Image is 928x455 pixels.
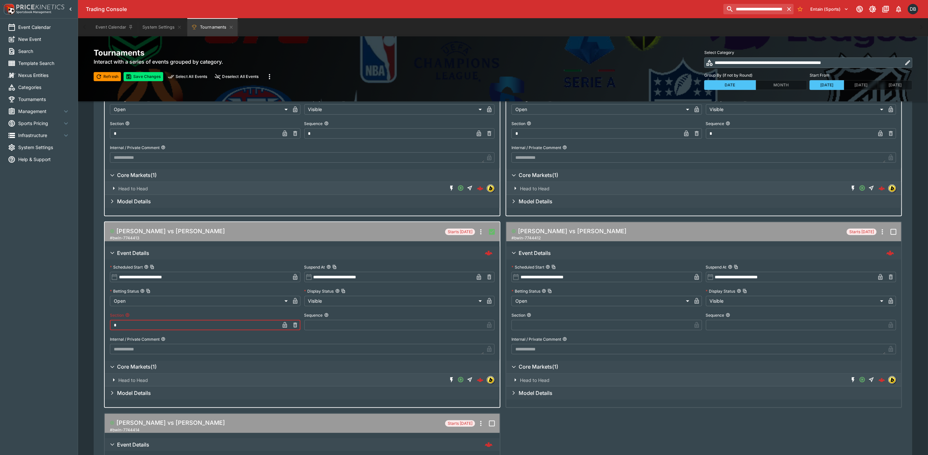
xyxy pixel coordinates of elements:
p: Section [511,121,525,126]
svg: SGM [448,377,456,383]
p: Head to Head [118,377,148,384]
button: more [475,226,487,238]
span: Search [18,48,70,55]
p: Sequence [706,312,724,318]
button: preview [166,72,210,81]
span: Starts [DATE] [445,229,475,235]
h5: [PERSON_NAME] vs [PERSON_NAME] [518,227,627,235]
button: Expand [506,246,901,259]
button: Section [527,313,531,317]
button: Suspend AtCopy To Clipboard [326,265,331,269]
button: Tournaments [187,18,238,36]
button: Suspend AtCopy To Clipboard [728,265,733,269]
svg: Open [858,185,866,191]
p: Internal / Private Comment [110,336,160,342]
button: Expand [105,373,500,386]
a: 2c12a9c7-35c8-4922-8a88-0059b3c7be55 [877,375,887,385]
button: Toggle light/dark mode [867,3,879,15]
button: Event Calendar [92,18,137,36]
svg: Open [858,376,866,383]
div: Visible [706,296,886,306]
p: Section [110,121,124,126]
p: Head to Head [520,377,550,384]
div: Expand [506,259,901,360]
img: bwin [487,376,494,384]
span: Straight [466,185,474,192]
button: Expand [506,195,901,208]
span: # bwin-7744412 [511,235,541,241]
svg: SGM [849,185,857,192]
button: Daniel Beswick [906,2,920,16]
span: Management [18,108,62,115]
p: Head to Head [520,185,550,192]
p: Internal / Private Comment [511,336,561,342]
svg: Open [511,229,516,234]
h6: Model Details [117,198,151,205]
img: bwin [889,376,896,384]
button: [DATE] [844,80,878,90]
button: Sequence [726,121,730,126]
button: Display StatusCopy To Clipboard [335,289,340,293]
svg: SGM [448,185,456,192]
button: Copy To Clipboard [341,289,346,293]
p: Display Status [706,288,736,294]
div: 2fa789c8-c29b-4026-9717-d940c567e41e [477,185,484,192]
div: bwin [487,184,495,192]
button: Internal / Private Comment [161,337,166,341]
button: Copy To Clipboard [548,289,552,293]
button: Expand [105,246,500,259]
h6: Model Details [117,390,151,397]
button: Copy To Clipboard [150,265,154,269]
h6: Core Markets ( 1 ) [117,363,157,370]
div: Open [110,296,290,306]
span: Nexus Entities [18,72,70,79]
div: Visible [304,104,484,115]
div: bwin [487,376,495,384]
div: Open [511,296,692,306]
span: Starts [DATE] [847,229,877,235]
span: Starts [DATE] [445,420,475,427]
button: Betting StatusCopy To Clipboard [542,289,546,293]
button: Expand [506,373,901,386]
button: Expand [506,386,901,399]
button: Documentation [880,3,892,15]
button: Expand [105,182,500,195]
svg: Open [110,229,114,234]
button: Copy To Clipboard [332,265,337,269]
div: 6988d811-8a59-4b5f-a548-7f7282d2f2f2 [886,249,894,257]
p: Sequence [304,312,323,318]
div: Trading Console [86,6,721,13]
button: Copy To Clipboard [734,265,738,269]
button: Section [527,121,531,126]
a: 76fca076-f08f-4ca8-87be-5ff024ecb4bf [475,375,485,385]
button: Scheduled StartCopy To Clipboard [546,265,550,269]
span: New Event [18,36,70,43]
div: bwin [888,184,896,192]
svg: SGM [849,377,857,383]
button: Section [125,121,130,126]
h2: Tournaments [94,48,275,58]
a: e9976062-7674-4545-887b-7fbacfdc110f [483,247,495,259]
span: # bwin-7744414 [110,427,139,433]
span: System Settings [18,144,70,151]
button: Sequence [726,313,730,317]
button: more [475,418,487,429]
span: Straight [868,376,875,384]
a: 9892dc20-b08d-4946-86a3-b2e66f5197ef [483,439,495,450]
a: be18dfb8-69d1-4598-b98e-d31c3d566d2b [877,183,887,194]
span: Straight [868,185,875,192]
button: Copy To Clipboard [743,289,747,293]
img: PriceKinetics [16,5,64,9]
div: Open [110,104,290,115]
button: Expand [105,438,500,451]
h6: Event Details [117,250,149,257]
button: Sequence [324,313,329,317]
p: Sequence [706,121,724,126]
button: Expand [105,386,500,399]
button: Notifications [893,3,905,15]
p: Sequence [304,121,323,126]
div: Open [511,104,692,115]
img: logo-cerberus--red.svg [886,249,894,257]
button: close [212,72,261,81]
h6: Event Details [519,250,551,257]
